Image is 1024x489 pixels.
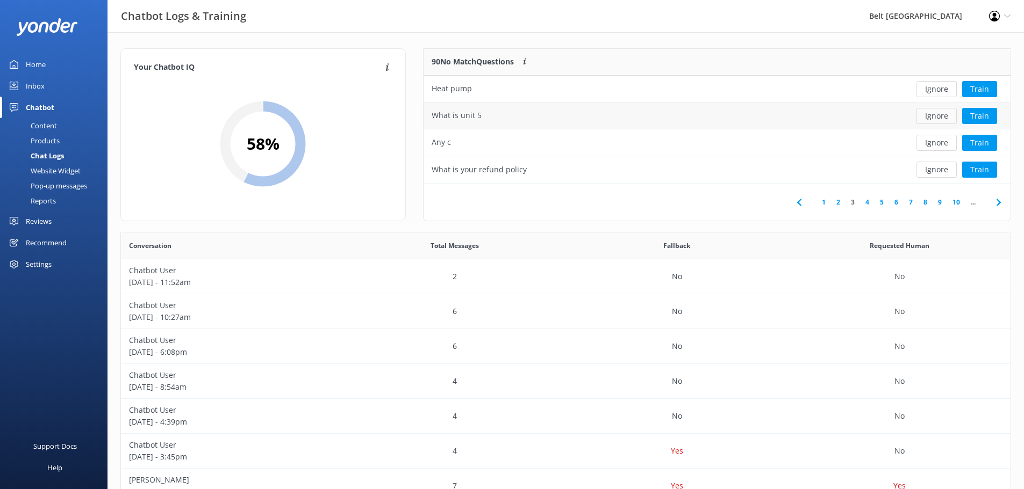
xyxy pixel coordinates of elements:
div: row [424,129,1011,156]
div: Help [47,457,62,478]
div: row [424,156,1011,183]
a: 4 [860,197,875,207]
p: [PERSON_NAME] [129,474,335,486]
img: yonder-white-logo.png [16,18,78,36]
p: No [894,445,905,457]
span: Total Messages [431,240,479,251]
span: Requested Human [870,240,929,251]
button: Ignore [916,81,957,97]
span: ... [965,197,981,207]
p: Chatbot User [129,404,335,416]
span: Conversation [129,240,171,251]
p: No [894,271,905,282]
button: Ignore [916,135,957,151]
div: Reports [6,193,56,208]
h4: Your Chatbot IQ [134,62,382,74]
a: 10 [947,197,965,207]
p: [DATE] - 8:54am [129,381,335,393]
div: row [121,329,1011,364]
p: [DATE] - 11:52am [129,276,335,288]
p: Chatbot User [129,439,335,451]
a: 6 [889,197,904,207]
p: Yes [671,445,683,457]
a: 5 [875,197,889,207]
div: Chatbot [26,97,54,118]
a: 9 [933,197,947,207]
p: No [672,375,682,387]
div: Inbox [26,75,45,97]
div: Settings [26,253,52,275]
span: Fallback [663,240,690,251]
p: 90 No Match Questions [432,56,514,68]
h2: 58 % [247,131,280,157]
p: No [894,305,905,317]
button: Train [962,135,997,151]
div: Website Widget [6,163,81,178]
button: Train [962,108,997,124]
div: Chat Logs [6,148,64,163]
div: Products [6,133,60,148]
button: Train [962,81,997,97]
div: row [121,364,1011,399]
div: Heat pump [432,83,472,94]
div: row [121,259,1011,294]
p: 6 [453,340,457,352]
p: Chatbot User [129,265,335,276]
div: row [424,103,1011,129]
a: Content [6,118,108,133]
p: Chatbot User [129,369,335,381]
p: [DATE] - 6:08pm [129,346,335,358]
p: No [672,340,682,352]
div: row [121,399,1011,434]
div: Any c [432,136,451,148]
a: 8 [918,197,933,207]
p: No [894,375,905,387]
div: Pop-up messages [6,178,87,193]
p: 4 [453,445,457,457]
p: No [894,340,905,352]
p: No [672,271,682,282]
button: Ignore [916,162,957,178]
div: Content [6,118,57,133]
div: Recommend [26,232,67,253]
button: Train [962,162,997,178]
div: What is your refund policy [432,164,527,176]
a: 7 [904,197,918,207]
a: Website Widget [6,163,108,178]
a: Reports [6,193,108,208]
p: No [894,410,905,422]
div: What is unit 5 [432,110,482,121]
p: 4 [453,375,457,387]
div: row [424,76,1011,103]
p: Chatbot User [129,334,335,346]
a: Products [6,133,108,148]
a: Pop-up messages [6,178,108,193]
p: No [672,410,682,422]
p: Chatbot User [129,300,335,311]
a: 3 [846,197,860,207]
div: row [121,294,1011,329]
a: 1 [817,197,831,207]
div: Support Docs [33,435,77,457]
div: Home [26,54,46,75]
p: 4 [453,410,457,422]
p: No [672,305,682,317]
div: Reviews [26,210,52,232]
p: [DATE] - 4:39pm [129,416,335,428]
p: [DATE] - 3:45pm [129,451,335,463]
p: 2 [453,271,457,282]
a: Chat Logs [6,148,108,163]
h3: Chatbot Logs & Training [121,8,246,25]
p: 6 [453,305,457,317]
a: 2 [831,197,846,207]
div: row [121,434,1011,469]
button: Ignore [916,108,957,124]
div: grid [424,76,1011,183]
p: [DATE] - 10:27am [129,311,335,323]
